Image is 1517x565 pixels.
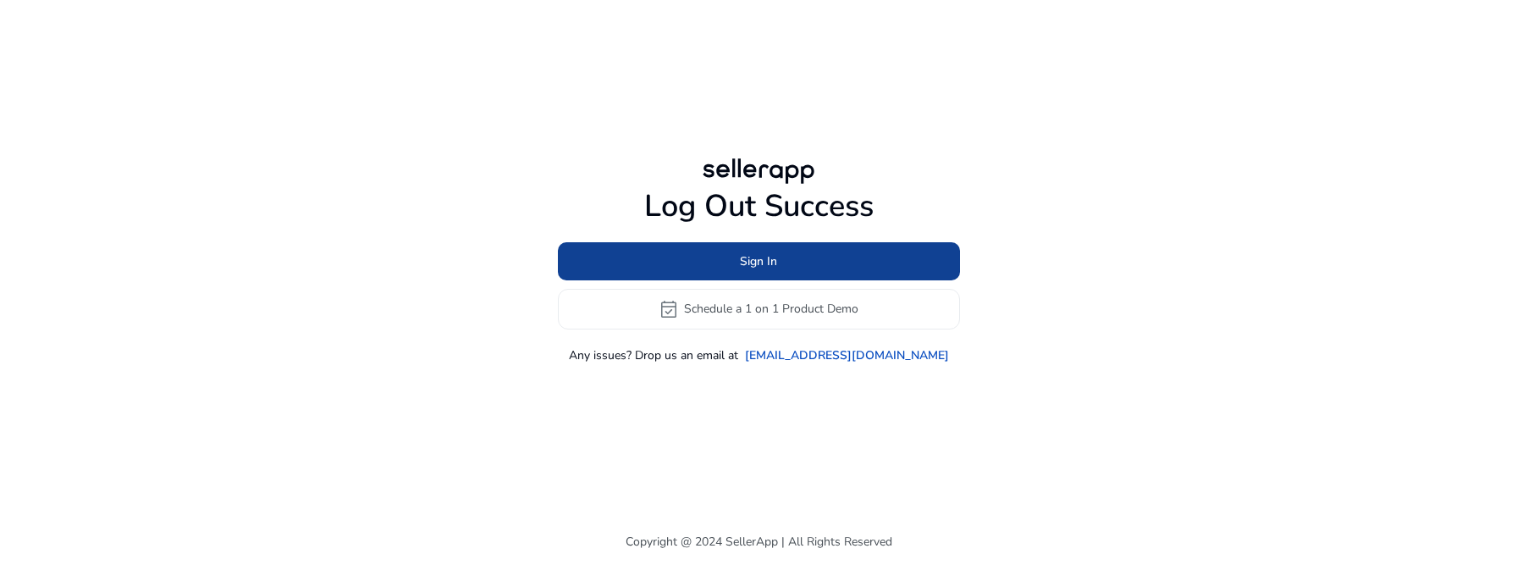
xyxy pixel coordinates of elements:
span: event_available [659,299,679,319]
p: Any issues? Drop us an email at [569,346,738,364]
a: [EMAIL_ADDRESS][DOMAIN_NAME] [745,346,949,364]
button: Sign In [558,242,960,280]
button: event_availableSchedule a 1 on 1 Product Demo [558,289,960,330]
span: Sign In [740,252,777,270]
h1: Log Out Success [558,188,960,224]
